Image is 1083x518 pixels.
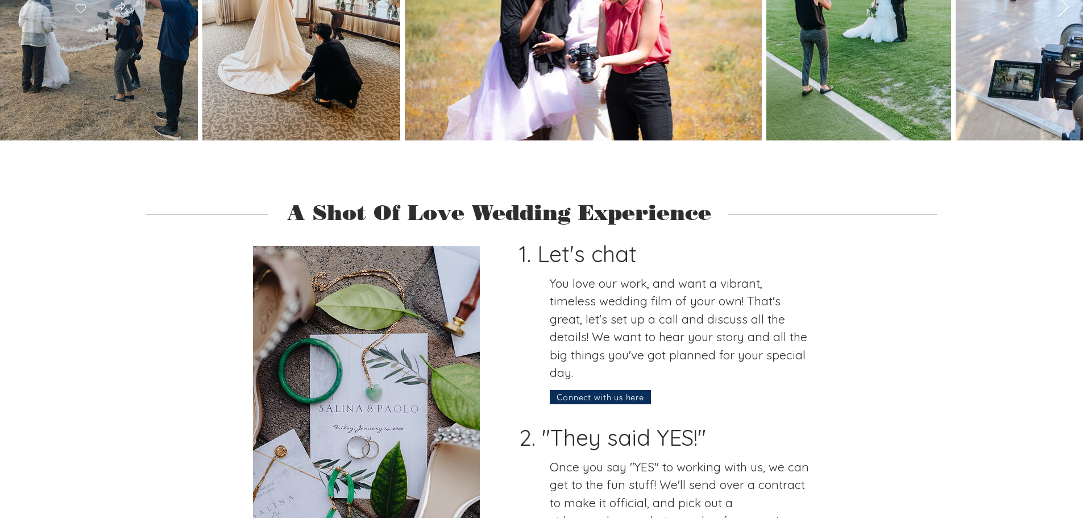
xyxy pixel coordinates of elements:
span: You love our work, and want a vibrant, timeless wedding film of your own! That's great, let's set... [550,276,807,380]
span: Love [60,1,102,16]
a: Connect with us here [550,390,651,404]
span: 1. Let's chat [519,240,637,268]
a: 1. Let's chat [519,237,637,270]
span: Connect with us here [557,392,644,403]
span: A Shot Of Love Wedding Experience [287,199,711,226]
span: 2. "They said YES!" [519,424,706,451]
